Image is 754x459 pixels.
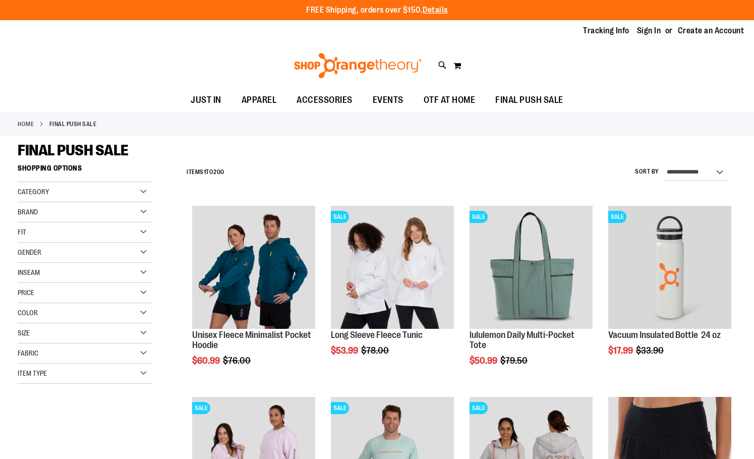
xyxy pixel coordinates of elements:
[637,25,661,36] a: Sign In
[297,89,353,111] span: ACCESSORIES
[608,346,634,356] span: $17.99
[306,5,448,16] p: FREE Shipping, orders over $150.
[187,164,224,180] h2: Items to
[293,53,423,78] img: Shop Orangetheory
[187,201,320,391] div: product
[204,168,206,176] span: 1
[18,228,26,236] span: Fit
[191,89,221,111] span: JUST IN
[213,168,224,176] span: 200
[500,356,529,366] span: $79.50
[18,289,34,297] span: Price
[608,206,731,329] img: Vacuum Insulated Bottle 24 oz
[192,402,210,414] span: SALE
[373,89,403,111] span: EVENTS
[331,346,360,356] span: $53.99
[331,206,454,329] img: Product image for Fleece Long Sleeve
[583,25,629,36] a: Tracking Info
[18,349,38,357] span: Fabric
[18,208,38,216] span: Brand
[49,120,97,129] strong: FINAL PUSH SALE
[608,211,626,223] span: SALE
[223,356,252,366] span: $76.00
[18,369,47,377] span: Item Type
[636,346,665,356] span: $33.90
[192,206,315,329] img: Unisex Fleece Minimalist Pocket Hoodie
[470,206,593,329] img: lululemon Daily Multi-Pocket Tote
[18,159,153,182] strong: Shopping Options
[470,206,593,330] a: lululemon Daily Multi-Pocket ToteSALE
[18,188,49,196] span: Category
[18,268,40,276] span: Inseam
[192,206,315,330] a: Unisex Fleece Minimalist Pocket Hoodie
[18,120,34,129] a: Home
[470,330,574,350] a: lululemon Daily Multi-Pocket Tote
[331,211,349,223] span: SALE
[361,346,390,356] span: $78.00
[326,201,459,381] div: product
[603,201,736,381] div: product
[192,330,311,350] a: Unisex Fleece Minimalist Pocket Hoodie
[331,330,423,340] a: Long Sleeve Fleece Tunic
[470,211,488,223] span: SALE
[608,330,721,340] a: Vacuum Insulated Bottle 24 oz
[18,329,30,337] span: Size
[331,402,349,414] span: SALE
[678,25,744,36] a: Create an Account
[18,248,41,256] span: Gender
[608,206,731,330] a: Vacuum Insulated Bottle 24 ozSALE
[424,89,476,111] span: OTF AT HOME
[242,89,277,111] span: APPAREL
[465,201,598,391] div: product
[18,142,129,159] span: FINAL PUSH SALE
[18,309,38,317] span: Color
[635,167,659,176] label: Sort By
[192,356,221,366] span: $60.99
[331,206,454,330] a: Product image for Fleece Long SleeveSALE
[470,356,499,366] span: $50.99
[423,6,448,15] a: Details
[495,89,563,111] span: FINAL PUSH SALE
[470,402,488,414] span: SALE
